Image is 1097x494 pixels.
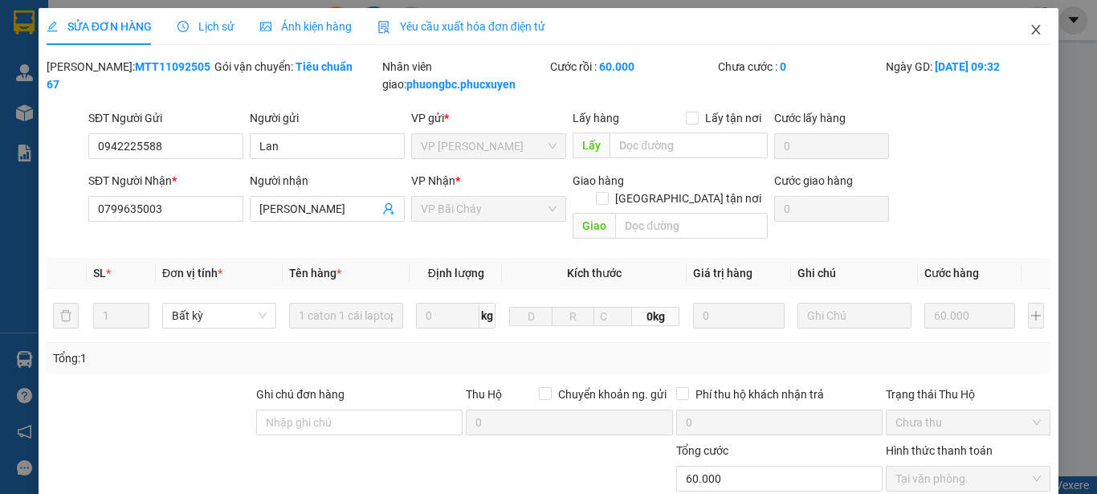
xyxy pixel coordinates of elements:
span: Giá trị hàng [693,267,752,280]
b: [DATE] 09:32 [935,60,1000,73]
span: kg [479,303,495,329]
img: icon [377,21,390,34]
input: C [593,307,632,326]
span: SL [93,267,106,280]
span: Lấy hàng [573,112,619,125]
label: Hình thức thanh toán [886,444,993,457]
input: VD: Bàn, Ghế [289,303,403,329]
button: Close [1013,8,1058,53]
input: Ghi Chú [797,303,911,329]
span: Định lượng [428,267,484,280]
input: D [509,307,553,326]
span: [GEOGRAPHIC_DATA] tận nơi [609,190,768,207]
span: Lấy [573,133,610,158]
span: Chưa thu [895,410,1041,435]
input: Ghi chú đơn hàng [256,410,463,435]
input: Dọc đường [615,213,768,239]
div: Ngày GD: [886,58,1050,76]
span: Chuyển khoản ng. gửi [552,386,673,403]
b: Tiêu chuẩn [296,60,353,73]
span: SỬA ĐƠN HÀNG [47,20,152,33]
div: Cước rồi : [550,58,715,76]
th: Ghi chú [791,258,918,289]
input: Dọc đường [610,133,768,158]
span: close [1030,23,1042,36]
div: SĐT Người Nhận [88,172,243,190]
span: VP Bãi Cháy [421,197,557,221]
span: Tại văn phòng [895,467,1041,491]
label: Ghi chú đơn hàng [256,388,345,401]
span: Phí thu hộ khách nhận trả [689,386,830,403]
div: Trạng thái Thu Hộ [886,386,1050,403]
span: Bất kỳ [172,304,267,328]
span: picture [260,21,271,32]
input: Cước lấy hàng [774,133,889,159]
input: 0 [693,303,784,329]
span: Yêu cầu xuất hóa đơn điện tử [377,20,545,33]
span: Lấy tận nơi [699,109,768,127]
span: Thu Hộ [466,388,502,401]
div: Người nhận [250,172,405,190]
div: [PERSON_NAME]: [47,58,211,93]
span: Giao [573,213,615,239]
button: plus [1028,303,1044,329]
span: VP Dương Đình Nghệ [421,134,557,158]
label: Cước giao hàng [774,174,853,187]
span: VP Nhận [411,174,455,187]
span: Ảnh kiện hàng [260,20,352,33]
span: Tên hàng [289,267,341,280]
span: Tổng cước [676,444,728,457]
span: Lịch sử [177,20,234,33]
div: Nhân viên giao: [382,58,547,93]
button: delete [53,303,79,329]
div: Chưa cước : [718,58,883,76]
div: Gói vận chuyển: [214,58,379,76]
b: 0 [780,60,786,73]
input: Cước giao hàng [774,196,889,222]
span: Cước hàng [924,267,979,280]
div: SĐT Người Gửi [88,109,243,127]
b: 60.000 [599,60,634,73]
span: Giao hàng [573,174,624,187]
input: 0 [924,303,1015,329]
label: Cước lấy hàng [774,112,846,125]
span: Đơn vị tính [162,267,222,280]
span: Kích thước [567,267,622,280]
div: Người gửi [250,109,405,127]
span: edit [47,21,58,32]
span: user-add [382,202,395,215]
div: Tổng: 1 [53,349,425,367]
span: 0kg [632,307,679,326]
div: VP gửi [411,109,566,127]
input: R [552,307,595,326]
b: phuongbc.phucxuyen [406,78,516,91]
span: clock-circle [177,21,189,32]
